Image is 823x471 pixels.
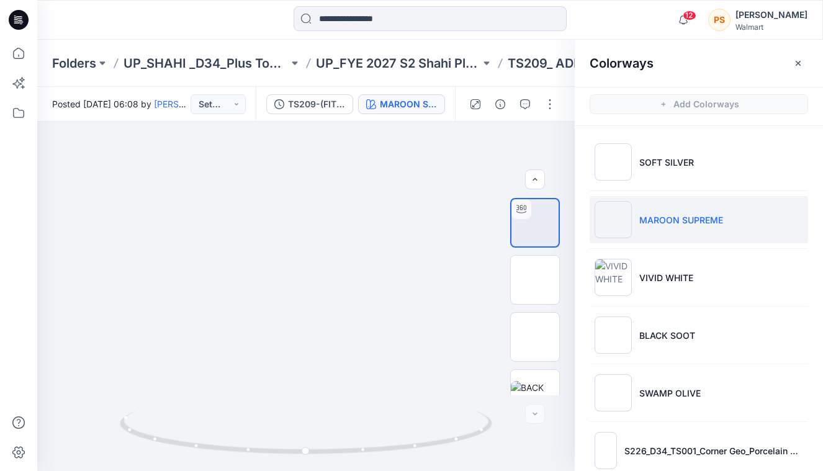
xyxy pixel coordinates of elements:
img: SWAMP OLIVE [595,374,632,411]
button: Details [490,94,510,114]
p: TS209_ ADM_FIT AND FLARE BLOUSE [508,55,673,72]
button: TS209-(FIT AND FLARE BLOUSE)-[URL] (2ND REVISED UPLOAD [266,94,353,114]
span: Posted [DATE] 06:08 by [52,97,191,110]
p: SOFT SILVER [639,156,694,169]
span: 12 [683,11,696,20]
a: Folders [52,55,96,72]
div: PS [708,9,731,31]
div: [PERSON_NAME] [735,7,807,22]
a: [PERSON_NAME] [154,99,224,109]
h2: Colorways [590,56,654,71]
p: SWAMP OLIVE [639,387,701,400]
img: MAROON SUPREME [595,201,632,238]
a: UP_FYE 2027 S2 Shahi Plus Tops and Dress [316,55,481,72]
img: BACK PNG Ghost [511,381,559,407]
img: SOFT SILVER [595,143,632,181]
p: MAROON SUPREME [639,213,723,227]
p: BLACK SOOT [639,329,695,342]
img: BLACK SOOT [595,316,632,354]
div: TS209-(FIT AND FLARE BLOUSE)-[URL] (2ND REVISED UPLOAD [288,97,345,111]
img: S226_D34_TS001_Corner Geo_Porcelain Beige_Orange Pottery_21.33cm [595,432,617,469]
a: UP_SHAHI _D34_Plus Tops and Dresses [124,55,289,72]
p: VIVID WHITE [639,271,693,284]
img: VIVID WHITE [595,259,632,296]
div: MAROON SUPREME [380,97,437,111]
div: Walmart [735,22,807,32]
button: MAROON SUPREME [358,94,445,114]
p: S226_D34_TS001_Corner Geo_Porcelain Beige_Orange Pottery_21.33cm [624,444,803,457]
